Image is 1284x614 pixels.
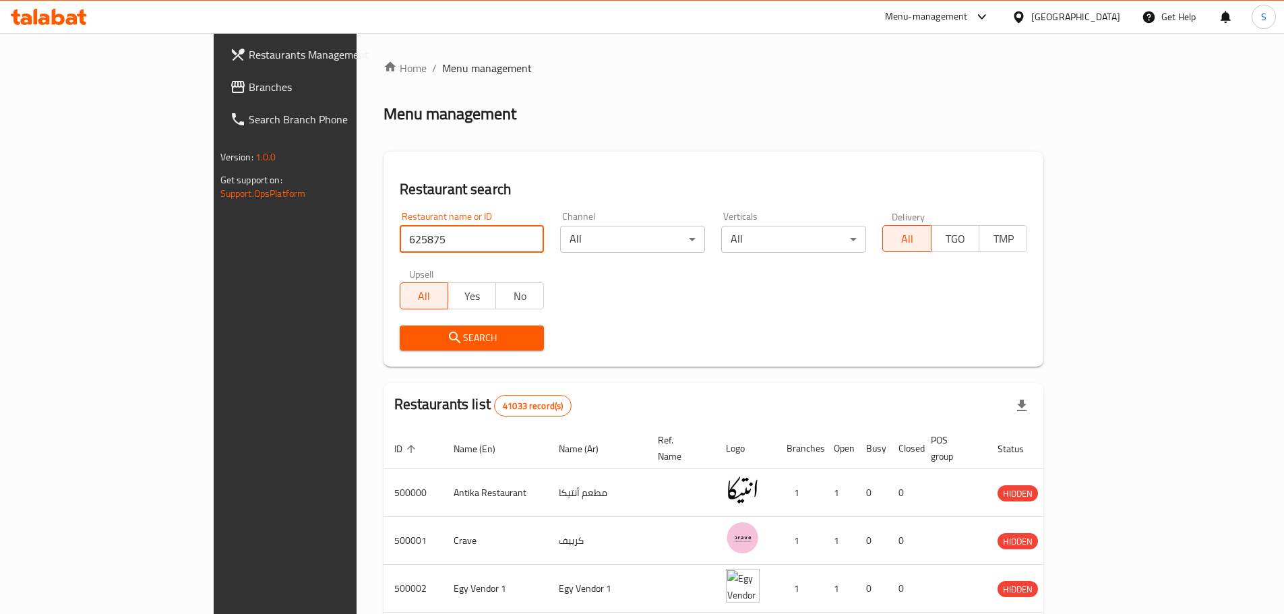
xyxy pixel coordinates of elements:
[998,486,1038,501] span: HIDDEN
[410,330,534,346] span: Search
[776,469,823,517] td: 1
[888,565,920,613] td: 0
[400,326,545,350] button: Search
[255,148,276,166] span: 1.0.0
[979,225,1027,252] button: TMP
[495,282,544,309] button: No
[454,441,513,457] span: Name (En)
[249,47,417,63] span: Restaurants Management
[384,103,516,125] h2: Menu management
[442,60,532,76] span: Menu management
[219,71,428,103] a: Branches
[855,517,888,565] td: 0
[998,534,1038,549] span: HIDDEN
[400,226,545,253] input: Search for restaurant name or ID..
[443,565,548,613] td: Egy Vendor 1
[998,441,1041,457] span: Status
[219,103,428,135] a: Search Branch Phone
[448,282,496,309] button: Yes
[726,521,760,555] img: Crave
[998,582,1038,597] span: HIDDEN
[888,428,920,469] th: Closed
[823,565,855,613] td: 1
[776,565,823,613] td: 1
[443,517,548,565] td: Crave
[855,565,888,613] td: 0
[432,60,437,76] li: /
[998,533,1038,549] div: HIDDEN
[494,395,572,417] div: Total records count
[998,485,1038,501] div: HIDDEN
[560,226,705,253] div: All
[888,229,925,249] span: All
[1006,390,1038,422] div: Export file
[454,286,491,306] span: Yes
[885,9,968,25] div: Menu-management
[931,432,971,464] span: POS group
[501,286,539,306] span: No
[406,286,443,306] span: All
[715,428,776,469] th: Logo
[409,269,434,278] label: Upsell
[726,569,760,603] img: Egy Vendor 1
[776,428,823,469] th: Branches
[776,517,823,565] td: 1
[394,441,420,457] span: ID
[823,428,855,469] th: Open
[559,441,616,457] span: Name (Ar)
[220,171,282,189] span: Get support on:
[855,469,888,517] td: 0
[882,225,931,252] button: All
[931,225,979,252] button: TGO
[888,469,920,517] td: 0
[855,428,888,469] th: Busy
[548,565,647,613] td: Egy Vendor 1
[1031,9,1120,24] div: [GEOGRAPHIC_DATA]
[823,517,855,565] td: 1
[394,394,572,417] h2: Restaurants list
[1261,9,1266,24] span: S
[548,517,647,565] td: كرييف
[249,79,417,95] span: Branches
[443,469,548,517] td: Antika Restaurant
[998,581,1038,597] div: HIDDEN
[220,148,253,166] span: Version:
[888,517,920,565] td: 0
[548,469,647,517] td: مطعم أنتيكا
[726,473,760,507] img: Antika Restaurant
[384,60,1044,76] nav: breadcrumb
[219,38,428,71] a: Restaurants Management
[892,212,925,221] label: Delivery
[495,400,571,412] span: 41033 record(s)
[400,179,1028,199] h2: Restaurant search
[937,229,974,249] span: TGO
[658,432,699,464] span: Ref. Name
[823,469,855,517] td: 1
[985,229,1022,249] span: TMP
[721,226,866,253] div: All
[220,185,306,202] a: Support.OpsPlatform
[249,111,417,127] span: Search Branch Phone
[400,282,448,309] button: All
